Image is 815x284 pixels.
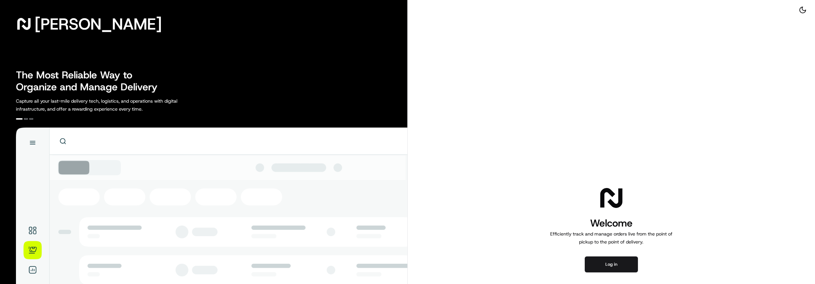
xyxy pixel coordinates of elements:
[35,17,162,31] span: [PERSON_NAME]
[548,230,675,246] p: Efficiently track and manage orders live from the point of pickup to the point of delivery.
[548,217,675,230] h1: Welcome
[585,256,638,272] button: Log in
[16,69,165,93] h2: The Most Reliable Way to Organize and Manage Delivery
[16,97,207,113] p: Capture all your last-mile delivery tech, logistics, and operations with digital infrastructure, ...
